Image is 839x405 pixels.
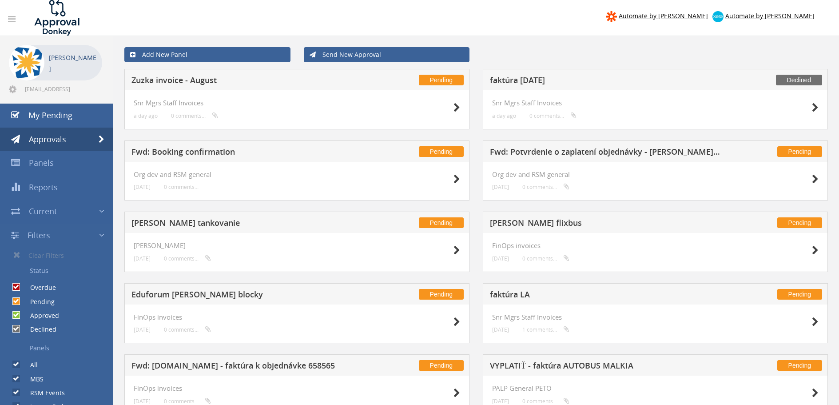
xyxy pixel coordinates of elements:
label: RSM Events [21,389,65,397]
small: [DATE] [134,398,151,405]
small: 0 comments... [529,112,577,119]
span: Automate by [PERSON_NAME] [725,12,815,20]
small: [DATE] [492,184,509,190]
h4: FinOps invoices [134,385,460,392]
span: Pending [777,217,822,228]
h4: Snr Mgrs Staff Invoices [492,313,819,321]
h4: Org dev and RSM general [134,171,460,178]
small: [DATE] [492,326,509,333]
small: 0 comments... [522,255,569,262]
a: Status [7,263,113,278]
h5: [PERSON_NAME] tankovanie [131,219,363,230]
h5: faktúra LA [490,290,722,301]
a: Panels [7,341,113,356]
span: Pending [777,289,822,300]
span: Automate by [PERSON_NAME] [619,12,708,20]
span: Pending [419,360,464,371]
h4: FinOps invoices [492,242,819,249]
img: xero-logo.png [712,11,724,22]
small: [DATE] [134,255,151,262]
span: Reports [29,182,58,192]
small: [DATE] [134,184,151,190]
small: 1 comments... [522,326,569,333]
h4: PALP General PETO [492,385,819,392]
small: 0 comments... [522,184,569,190]
span: Pending [777,360,822,371]
small: [DATE] [492,255,509,262]
h5: faktúra [DATE] [490,76,722,87]
h4: Org dev and RSM general [492,171,819,178]
p: [PERSON_NAME] [49,52,98,74]
h4: Snr Mgrs Staff Invoices [492,99,819,107]
label: MBS [21,375,44,384]
h5: VYPLATIŤ - faktúra AUTOBUS MALKIA [490,361,722,373]
small: 0 comments... [164,326,211,333]
label: All [21,361,38,369]
span: Pending [419,289,464,300]
label: Pending [21,297,55,306]
span: Panels [29,157,54,168]
small: 0 comments... [164,255,211,262]
h4: Snr Mgrs Staff Invoices [134,99,460,107]
h5: [PERSON_NAME] flixbus [490,219,722,230]
img: zapier-logomark.png [606,11,617,22]
span: Declined [776,75,822,85]
small: [DATE] [134,326,151,333]
span: Pending [419,146,464,157]
small: a day ago [492,112,516,119]
small: 0 comments... [164,398,211,405]
span: My Pending [28,110,72,120]
span: Pending [777,146,822,157]
span: Pending [419,217,464,228]
span: Pending [419,75,464,85]
label: Overdue [21,283,56,292]
h5: Fwd: Booking confirmation [131,148,363,159]
h5: Zuzka invoice - August [131,76,363,87]
span: Approvals [29,134,66,144]
a: Clear Filters [7,247,113,263]
h5: Fwd: [DOMAIN_NAME] - faktúra k objednávke 658565 [131,361,363,373]
h4: FinOps invoices [134,313,460,321]
small: 0 comments... [522,398,569,405]
small: a day ago [134,112,158,119]
span: [EMAIL_ADDRESS][DOMAIN_NAME] [25,85,100,92]
h4: [PERSON_NAME] [134,242,460,249]
label: Approved [21,311,59,320]
small: [DATE] [492,398,509,405]
small: 0 comments... [164,184,199,190]
a: Send New Approval [304,47,470,62]
a: Add New Panel [124,47,290,62]
span: Current [29,206,57,217]
h5: Fwd: Potvrdenie o zaplatení objednávky - [PERSON_NAME] (D6BW6V) [490,148,722,159]
small: 0 comments... [171,112,218,119]
label: Declined [21,325,56,334]
span: Filters [28,230,50,241]
h5: Eduforum [PERSON_NAME] blocky [131,290,363,301]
